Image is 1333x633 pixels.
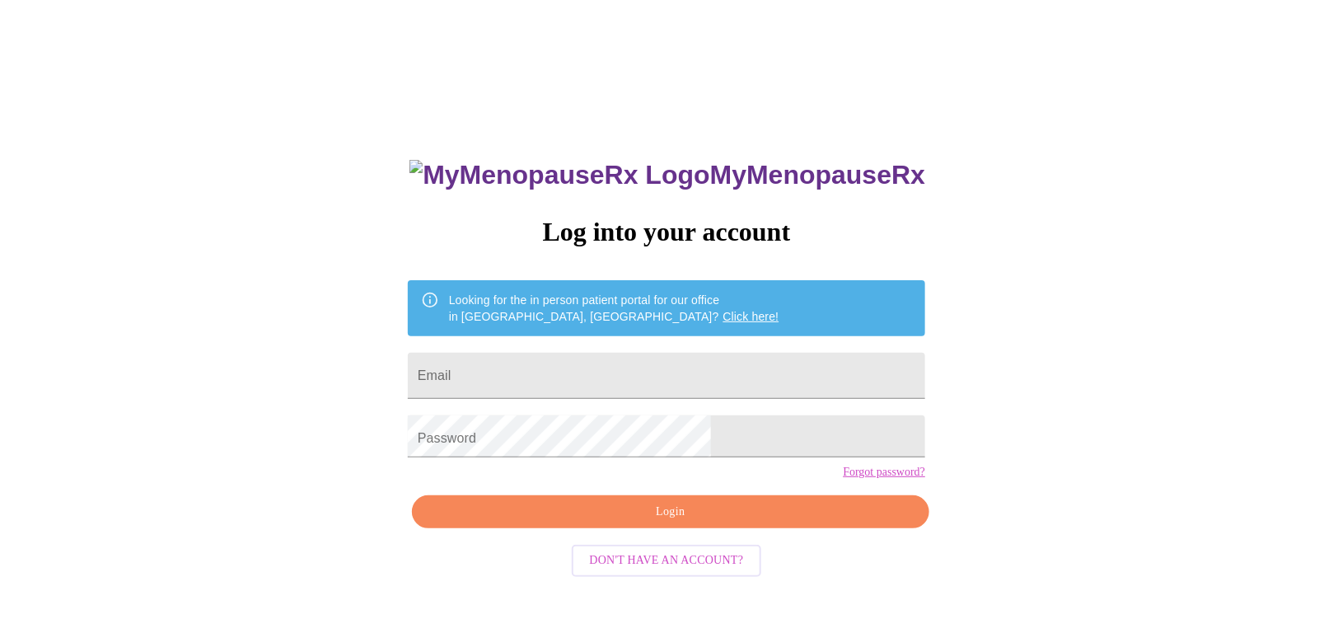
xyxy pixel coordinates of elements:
a: Click here! [723,310,779,323]
h3: MyMenopauseRx [409,160,925,190]
span: Don't have an account? [590,551,744,571]
div: Looking for the in person patient portal for our office in [GEOGRAPHIC_DATA], [GEOGRAPHIC_DATA]? [449,285,779,331]
span: Login [431,502,910,523]
a: Forgot password? [843,466,925,479]
a: Don't have an account? [568,552,766,566]
button: Login [412,495,929,529]
h3: Log into your account [408,217,925,247]
img: MyMenopauseRx Logo [409,160,709,190]
button: Don't have an account? [572,545,762,577]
